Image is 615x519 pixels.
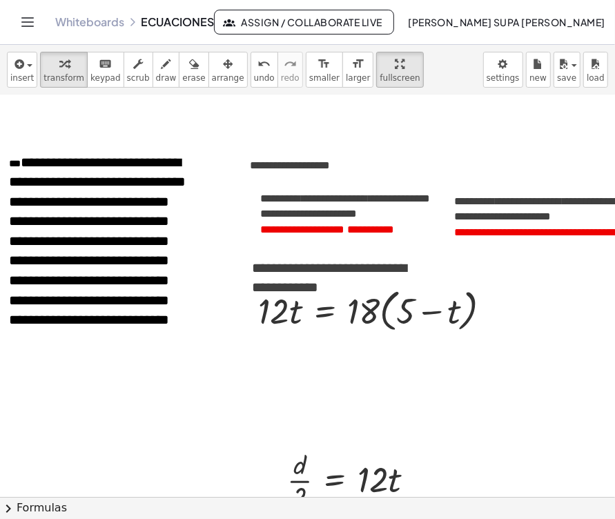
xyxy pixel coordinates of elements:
span: insert [10,73,34,83]
i: format_size [318,56,331,72]
button: undoundo [251,52,278,88]
span: transform [43,73,84,83]
span: new [529,73,547,83]
i: undo [257,56,271,72]
button: load [583,52,608,88]
button: draw [153,52,180,88]
button: scrub [124,52,153,88]
span: undo [254,73,275,83]
i: format_size [351,56,364,72]
button: format_sizelarger [342,52,373,88]
i: keyboard [99,56,112,72]
span: save [557,73,576,83]
span: draw [156,73,177,83]
button: transform [40,52,88,88]
button: fullscreen [376,52,423,88]
span: smaller [309,73,340,83]
button: Toggle navigation [17,11,39,33]
button: Assign / Collaborate Live [214,10,394,35]
button: arrange [208,52,248,88]
button: save [554,52,580,88]
span: keypad [90,73,121,83]
span: larger [346,73,370,83]
span: arrange [212,73,244,83]
a: Whiteboards [55,15,124,29]
button: insert [7,52,37,88]
button: format_sizesmaller [306,52,343,88]
span: [PERSON_NAME] SUPA [PERSON_NAME] [408,16,605,28]
span: scrub [127,73,150,83]
span: redo [281,73,300,83]
i: redo [284,56,297,72]
button: keyboardkeypad [87,52,124,88]
button: erase [179,52,208,88]
span: Assign / Collaborate Live [226,16,382,28]
span: load [587,73,605,83]
span: erase [182,73,205,83]
button: redoredo [277,52,303,88]
span: settings [487,73,520,83]
span: fullscreen [380,73,420,83]
button: new [526,52,551,88]
button: settings [483,52,523,88]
